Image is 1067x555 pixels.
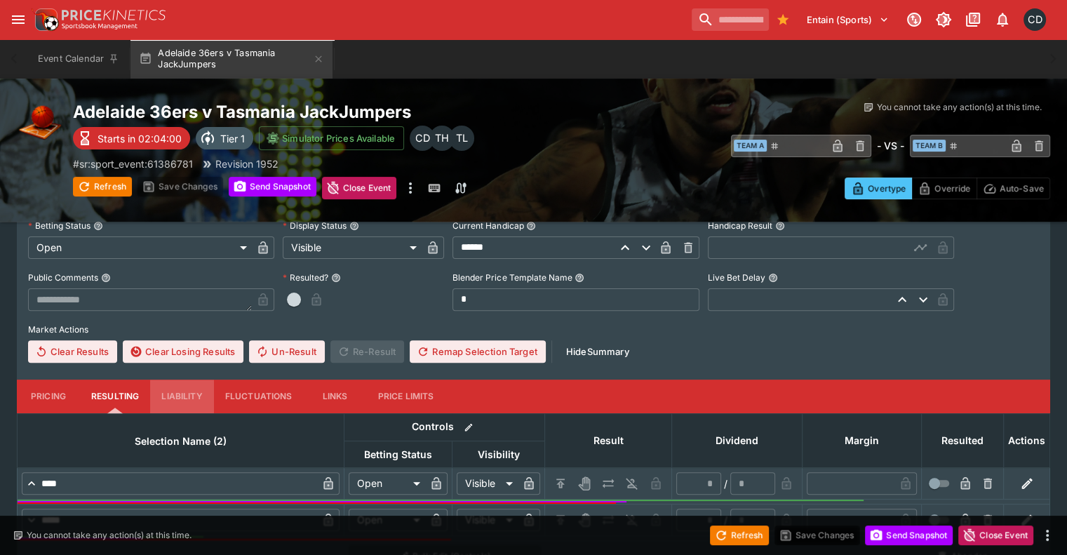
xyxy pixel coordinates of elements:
button: Close Event [958,526,1033,545]
p: Revision 1952 [215,156,279,171]
button: Pricing [17,380,80,413]
img: basketball.png [17,101,62,146]
button: Display Status [349,221,359,231]
th: Actions [1004,413,1050,467]
p: You cannot take any action(s) at this time. [877,101,1042,114]
div: Trent Lewis [449,126,474,151]
button: Current Handicap [526,221,536,231]
th: Dividend [672,413,803,467]
p: Public Comments [28,272,98,283]
button: Connected to PK [901,7,927,32]
span: Re-Result [330,340,404,363]
p: Handicap Result [708,220,772,232]
h2: Copy To Clipboard [73,101,643,123]
button: Eliminated In Play [621,509,643,531]
button: Bulk edit [459,418,478,436]
p: You cannot take any action(s) at this time. [27,529,192,542]
img: Sportsbook Management [62,23,137,29]
p: Live Bet Delay [708,272,765,283]
p: Current Handicap [452,220,523,232]
button: Send Snapshot [865,526,953,545]
th: Margin [803,413,922,467]
button: more [1039,527,1056,544]
button: Push [597,509,619,531]
button: Refresh [710,526,769,545]
div: Cameron Duffy [410,126,435,151]
button: H/C [549,509,572,531]
button: Notifications [990,7,1015,32]
button: Clear Losing Results [123,340,243,363]
div: Todd Henderson [429,126,455,151]
div: / [724,476,727,491]
div: / [724,513,727,528]
th: Controls [344,413,545,441]
button: Void [573,472,596,495]
button: Void [573,509,596,531]
p: Overtype [868,181,906,196]
button: Liability [150,380,213,413]
button: Event Calendar [29,39,128,79]
span: Selection Name (2) [119,433,242,450]
div: Visible [457,472,518,495]
p: Copy To Clipboard [73,156,193,171]
input: search [692,8,769,31]
div: Start From [845,178,1050,199]
button: HideSummary [558,340,638,363]
button: Push [597,472,619,495]
p: Override [934,181,970,196]
h6: - VS - [877,138,904,153]
button: H/C [549,472,572,495]
button: Links [304,380,367,413]
button: Documentation [960,7,986,32]
button: open drawer [6,7,31,32]
button: Cameron Duffy [1019,4,1050,35]
div: Open [349,472,425,495]
p: Display Status [283,220,347,232]
p: Starts in 02:04:00 [98,131,182,146]
button: Overtype [845,178,912,199]
button: Handicap Result [775,221,785,231]
p: Tier 1 [220,131,245,146]
button: Price Limits [367,380,445,413]
button: Eliminated In Play [621,472,643,495]
button: Select Tenant [798,8,897,31]
p: Betting Status [28,220,90,232]
th: Resulted [922,413,1004,467]
button: Override [911,178,977,199]
button: Adelaide 36ers v Tasmania JackJumpers [130,39,333,79]
div: Open [349,509,425,531]
button: Refresh [73,177,132,196]
p: Resulted? [283,272,328,283]
span: Betting Status [349,446,448,463]
button: Fluctuations [214,380,304,413]
button: Public Comments [101,273,111,283]
button: Send Snapshot [229,177,316,196]
button: Un-Result [249,340,324,363]
button: Bookmarks [772,8,794,31]
img: PriceKinetics [62,10,166,20]
button: Live Bet Delay [768,273,778,283]
button: Simulator Prices Available [259,126,404,150]
button: Resulted? [331,273,341,283]
button: Close Event [322,177,397,199]
img: PriceKinetics Logo [31,6,59,34]
button: Clear Results [28,340,117,363]
p: Blender Price Template Name [452,272,572,283]
p: Auto-Save [1000,181,1044,196]
button: Blender Price Template Name [575,273,584,283]
span: Visibility [462,446,535,463]
span: Team B [913,140,946,152]
div: Visible [283,236,422,259]
label: Market Actions [28,319,1039,340]
span: Team A [734,140,767,152]
th: Result [545,413,672,467]
button: Auto-Save [977,178,1050,199]
div: Visible [457,509,518,531]
button: Betting Status [93,221,103,231]
div: Open [28,236,252,259]
div: Cameron Duffy [1024,8,1046,31]
button: Resulting [80,380,150,413]
button: Remap Selection Target [410,340,546,363]
button: more [402,177,419,199]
